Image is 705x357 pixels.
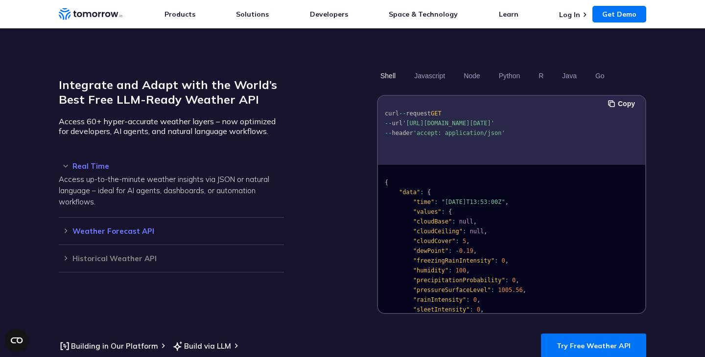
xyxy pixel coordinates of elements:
[473,218,477,225] span: ,
[59,116,284,136] p: Access 60+ hyper-accurate weather layers – now optimized for developers, AI agents, and natural l...
[505,277,509,284] span: :
[413,130,505,136] span: 'accept: application/json'
[411,67,448,84] button: Javascript
[59,174,284,207] p: Access up-to-the-minute weather insights via JSON or natural language – ideal for AI agents, dash...
[236,10,269,19] a: Solutions
[559,67,580,84] button: Java
[413,218,452,225] span: "cloudBase"
[413,199,434,205] span: "time"
[442,199,505,205] span: "[DATE]T13:53:00Z"
[498,287,523,293] span: 1005.56
[59,227,284,235] h3: Weather Forecast API
[516,277,519,284] span: ,
[480,306,484,313] span: ,
[505,257,509,264] span: ,
[392,130,413,136] span: header
[164,10,195,19] a: Products
[385,130,392,136] span: --
[442,208,445,215] span: :
[463,238,466,245] span: 5
[456,247,459,254] span: -
[420,189,423,196] span: :
[377,67,399,84] button: Shell
[473,247,477,254] span: ,
[466,238,470,245] span: ,
[459,247,473,254] span: 0.19
[501,257,505,264] span: 0
[431,110,442,117] span: GET
[385,179,388,186] span: {
[592,67,608,84] button: Go
[413,238,456,245] span: "cloudCover"
[495,67,524,84] button: Python
[406,110,431,117] span: request
[473,296,477,303] span: 0
[389,10,458,19] a: Space & Technology
[59,77,284,107] h2: Integrate and Adapt with the World’s Best Free LLM-Ready Weather API
[535,67,547,84] button: R
[494,257,498,264] span: :
[434,199,438,205] span: :
[59,255,284,262] h3: Historical Weather API
[399,189,420,196] span: "data"
[448,267,452,274] span: :
[484,228,487,235] span: ,
[466,267,470,274] span: ,
[402,120,494,127] span: '[URL][DOMAIN_NAME][DATE]'
[456,267,467,274] span: 100
[59,340,158,352] a: Building in Our Platform
[523,287,526,293] span: ,
[310,10,348,19] a: Developers
[59,7,122,22] a: Home link
[413,306,470,313] span: "sleetIntensity"
[491,287,494,293] span: :
[477,296,480,303] span: ,
[559,10,580,19] a: Log In
[477,306,480,313] span: 0
[413,267,448,274] span: "humidity"
[466,296,470,303] span: :
[463,228,466,235] span: :
[59,162,284,170] h3: Real Time
[499,10,518,19] a: Learn
[385,120,392,127] span: --
[413,208,442,215] span: "values"
[470,228,484,235] span: null
[413,257,494,264] span: "freezingRainIntensity"
[5,329,28,352] button: Open CMP widget
[459,218,473,225] span: null
[385,110,399,117] span: curl
[413,287,491,293] span: "pressureSurfaceLevel"
[448,208,452,215] span: {
[413,228,463,235] span: "cloudCeiling"
[392,120,402,127] span: url
[413,247,448,254] span: "dewPoint"
[172,340,231,352] a: Build via LLM
[608,98,638,109] button: Copy
[512,277,516,284] span: 0
[413,296,466,303] span: "rainIntensity"
[456,238,459,245] span: :
[460,67,483,84] button: Node
[470,306,473,313] span: :
[413,277,505,284] span: "precipitationProbability"
[427,189,431,196] span: {
[452,218,455,225] span: :
[505,199,509,205] span: ,
[592,6,646,22] a: Get Demo
[448,247,452,254] span: :
[399,110,406,117] span: --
